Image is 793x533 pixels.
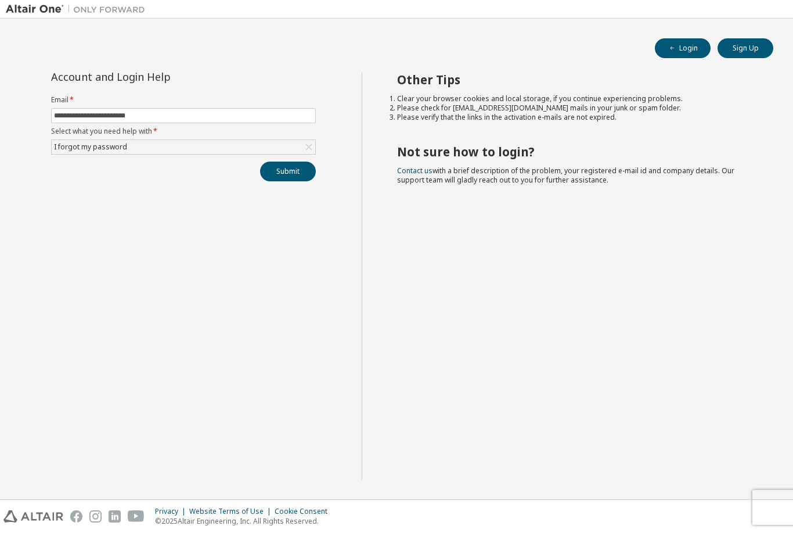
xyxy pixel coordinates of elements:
a: Contact us [397,166,432,176]
div: Website Terms of Use [189,507,275,516]
li: Clear your browser cookies and local storage, if you continue experiencing problems. [397,94,753,103]
img: youtube.svg [128,510,145,523]
div: I forgot my password [52,140,315,154]
h2: Other Tips [397,72,753,87]
button: Submit [260,162,316,181]
img: facebook.svg [70,510,82,523]
label: Select what you need help with [51,127,316,136]
h2: Not sure how to login? [397,144,753,159]
div: Cookie Consent [275,507,334,516]
img: linkedin.svg [109,510,121,523]
img: Altair One [6,3,151,15]
div: Privacy [155,507,189,516]
label: Email [51,95,316,105]
button: Login [655,38,711,58]
img: instagram.svg [89,510,102,523]
li: Please check for [EMAIL_ADDRESS][DOMAIN_NAME] mails in your junk or spam folder. [397,103,753,113]
span: with a brief description of the problem, your registered e-mail id and company details. Our suppo... [397,166,734,185]
li: Please verify that the links in the activation e-mails are not expired. [397,113,753,122]
div: I forgot my password [52,141,129,153]
div: Account and Login Help [51,72,263,81]
p: © 2025 Altair Engineering, Inc. All Rights Reserved. [155,516,334,526]
button: Sign Up [718,38,773,58]
img: altair_logo.svg [3,510,63,523]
